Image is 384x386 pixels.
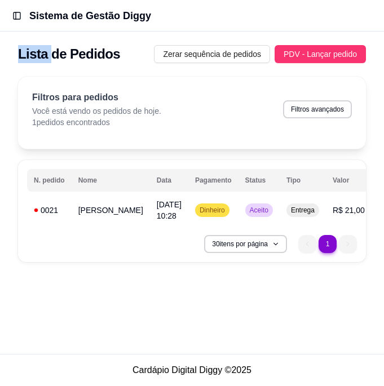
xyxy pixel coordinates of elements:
[204,235,287,253] button: 30itens por página
[248,206,271,215] span: Aceito
[150,169,188,192] th: Data
[333,206,365,215] span: R$ 21,00
[29,8,151,24] h1: Sistema de Gestão Diggy
[275,45,366,63] button: PDV - Lançar pedido
[289,206,317,215] span: Entrega
[34,205,65,216] div: 0021
[32,117,161,128] p: 1 pedidos encontrados
[326,169,372,192] th: Valor
[32,91,161,104] p: Filtros para pedidos
[32,105,161,117] p: Você está vendo os pedidos de hoje.
[188,169,239,192] th: Pagamento
[72,194,150,226] td: [PERSON_NAME]
[197,206,227,215] span: Dinheiro
[280,169,326,192] th: Tipo
[72,169,150,192] th: Nome
[163,48,261,60] span: Zerar sequência de pedidos
[157,200,182,220] span: [DATE] 10:28
[154,45,270,63] button: Zerar sequência de pedidos
[27,169,72,192] th: N. pedido
[18,45,120,63] h2: Lista de Pedidos
[319,235,337,253] li: pagination item 1 active
[284,48,357,60] span: PDV - Lançar pedido
[239,169,280,192] th: Status
[283,100,352,118] button: Filtros avançados
[293,229,363,259] nav: pagination navigation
